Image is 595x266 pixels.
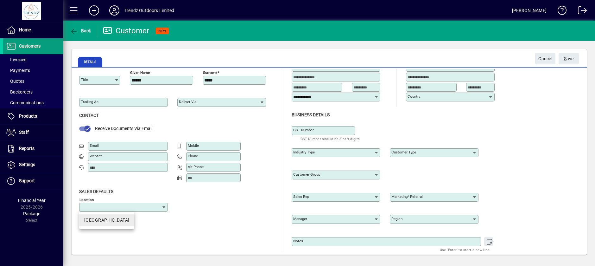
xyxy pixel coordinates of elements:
span: Home [19,27,31,32]
span: Products [19,114,37,119]
span: Cancel [538,54,552,64]
app-page-header-button: Back [63,25,98,36]
mat-label: Industry type [293,150,315,154]
a: Communications [3,97,63,108]
mat-label: Email [90,143,99,148]
mat-label: Sales rep [293,194,309,199]
a: Home [3,22,63,38]
a: Invoices [3,54,63,65]
span: ave [564,54,574,64]
mat-label: Website [90,154,103,158]
a: Support [3,173,63,189]
mat-label: Surname [203,70,217,75]
mat-label: Title [81,77,88,82]
a: Reports [3,141,63,157]
span: NEW [158,29,166,33]
span: Receive Documents Via Email [95,126,152,131]
span: Business details [292,112,330,117]
mat-label: Trading as [81,100,98,104]
div: Customer [103,26,149,36]
span: Contact [79,113,99,118]
mat-label: Mobile [188,143,199,148]
a: Payments [3,65,63,76]
span: Back [70,28,91,33]
mat-label: Alt Phone [188,165,204,169]
a: Staff [3,125,63,140]
a: Settings [3,157,63,173]
span: Payments [6,68,30,73]
a: Products [3,108,63,124]
span: Details [78,57,102,67]
span: Staff [19,130,29,135]
a: Knowledge Base [553,1,567,22]
span: Financial Year [18,198,46,203]
span: Backorders [6,89,33,94]
button: Save [559,53,579,64]
mat-label: Deliver via [179,100,196,104]
mat-label: Notes [293,239,303,243]
span: Package [23,211,40,216]
span: Reports [19,146,35,151]
mat-label: Customer group [293,172,320,177]
mat-label: Manager [293,217,307,221]
mat-label: Customer type [391,150,416,154]
span: Support [19,178,35,183]
button: Add [84,5,104,16]
mat-label: Marketing/ Referral [391,194,423,199]
button: Profile [104,5,124,16]
span: Communications [6,100,44,105]
a: Quotes [3,76,63,87]
span: Invoices [6,57,26,62]
mat-label: GST Number [293,128,314,132]
mat-label: Location [79,197,94,202]
span: Settings [19,162,35,167]
mat-hint: Use 'Enter' to start a new line [440,246,490,253]
mat-option: New Plymouth [79,214,134,226]
mat-label: Region [391,217,402,221]
a: Backorders [3,87,63,97]
span: S [564,56,567,61]
span: Customers [19,43,41,49]
a: Logout [573,1,587,22]
mat-label: Phone [188,154,198,158]
span: Sales defaults [79,189,113,194]
span: Quotes [6,79,24,84]
div: Trendz Outdoors Limited [124,5,174,16]
mat-hint: GST Number should be 8 or 9 digits [301,135,360,142]
button: Back [68,25,93,36]
div: [PERSON_NAME] [512,5,547,16]
div: [GEOGRAPHIC_DATA] [84,217,129,224]
button: Cancel [535,53,555,64]
mat-label: Country [408,94,420,99]
mat-label: Given name [130,70,150,75]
